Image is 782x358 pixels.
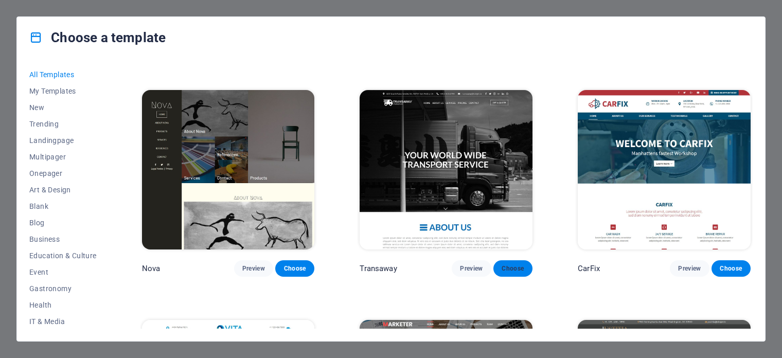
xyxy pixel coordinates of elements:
[29,132,97,149] button: Landingpage
[29,116,97,132] button: Trending
[29,301,97,309] span: Health
[29,169,97,177] span: Onepager
[502,264,524,273] span: Choose
[29,186,97,194] span: Art & Design
[670,260,709,277] button: Preview
[29,247,97,264] button: Education & Culture
[29,83,97,99] button: My Templates
[29,198,97,214] button: Blank
[29,120,97,128] span: Trending
[29,297,97,313] button: Health
[29,87,97,95] span: My Templates
[142,90,315,249] img: Nova
[275,260,314,277] button: Choose
[29,153,97,161] span: Multipager
[29,268,97,276] span: Event
[29,264,97,280] button: Event
[29,214,97,231] button: Blog
[29,182,97,198] button: Art & Design
[29,252,97,260] span: Education & Culture
[242,264,265,273] span: Preview
[360,90,532,249] img: Transaway
[720,264,742,273] span: Choose
[29,29,166,46] h4: Choose a template
[29,202,97,210] span: Blank
[578,90,751,249] img: CarFix
[29,235,97,243] span: Business
[29,103,97,112] span: New
[493,260,532,277] button: Choose
[460,264,483,273] span: Preview
[283,264,306,273] span: Choose
[360,263,397,274] p: Transaway
[29,136,97,145] span: Landingpage
[142,263,161,274] p: Nova
[452,260,491,277] button: Preview
[29,149,97,165] button: Multipager
[29,313,97,330] button: IT & Media
[578,263,600,274] p: CarFix
[29,317,97,326] span: IT & Media
[29,165,97,182] button: Onepager
[29,284,97,293] span: Gastronomy
[29,219,97,227] span: Blog
[29,66,97,83] button: All Templates
[29,99,97,116] button: New
[712,260,751,277] button: Choose
[29,70,97,79] span: All Templates
[29,231,97,247] button: Business
[678,264,701,273] span: Preview
[29,280,97,297] button: Gastronomy
[234,260,273,277] button: Preview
